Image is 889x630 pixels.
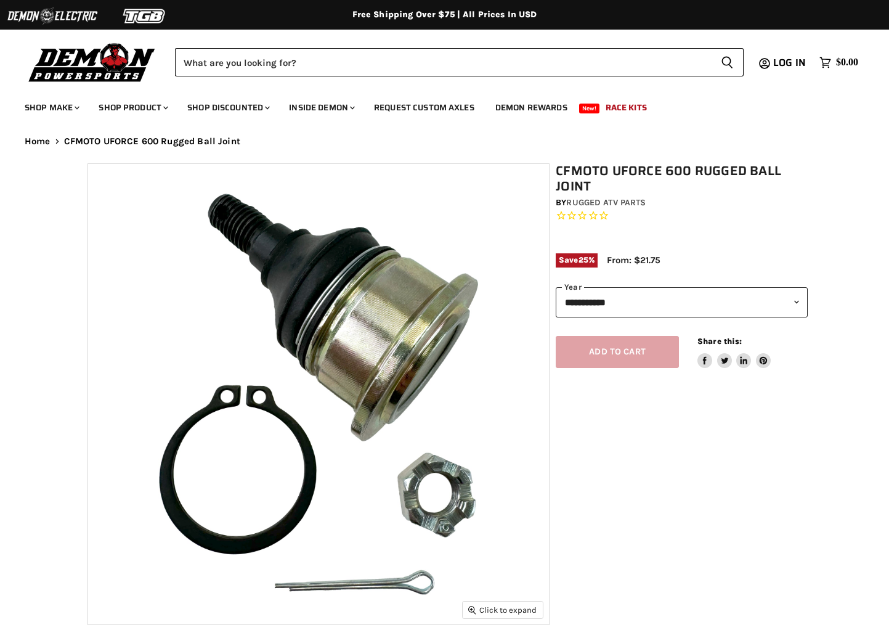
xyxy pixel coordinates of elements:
[365,95,484,120] a: Request Custom Axles
[607,255,660,266] span: From: $21.75
[556,196,808,210] div: by
[280,95,362,120] a: Inside Demon
[175,48,744,76] form: Product
[556,163,808,194] h1: CFMOTO UFORCE 600 Rugged Ball Joint
[578,255,588,264] span: 25
[468,605,537,615] span: Click to expand
[697,336,771,369] aside: Share this:
[711,48,744,76] button: Search
[556,253,598,267] span: Save %
[836,57,858,68] span: $0.00
[178,95,277,120] a: Shop Discounted
[556,287,808,317] select: year
[64,136,240,147] span: CFMOTO UFORCE 600 Rugged Ball Joint
[15,95,87,120] a: Shop Make
[486,95,577,120] a: Demon Rewards
[463,602,543,618] button: Click to expand
[99,4,191,28] img: TGB Logo 2
[6,4,99,28] img: Demon Electric Logo 2
[813,54,864,72] a: $0.00
[556,210,808,223] span: Rated 0.0 out of 5 stars 0 reviews
[15,90,855,120] ul: Main menu
[566,197,646,208] a: Rugged ATV Parts
[89,95,176,120] a: Shop Product
[773,55,806,70] span: Log in
[25,136,51,147] a: Home
[697,337,742,346] span: Share this:
[25,40,160,84] img: Demon Powersports
[88,164,549,625] img: CFMOTO UFORCE 600 Rugged Ball Joint
[596,95,656,120] a: Race Kits
[175,48,711,76] input: Search
[579,104,600,113] span: New!
[768,57,813,68] a: Log in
